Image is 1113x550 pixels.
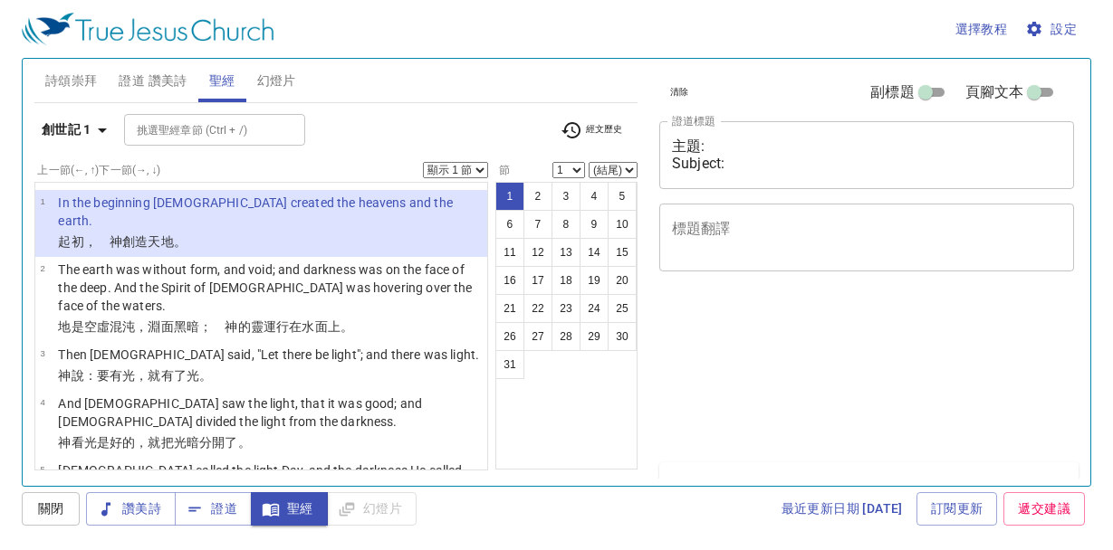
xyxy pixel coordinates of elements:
a: 訂閱更新 [916,492,998,526]
wh776: 。 [174,234,187,249]
button: 創世記 1 [34,113,120,147]
span: 選擇教程 [955,18,1008,41]
button: 選擇教程 [948,13,1015,46]
span: 清除 [670,84,689,100]
wh430: 看 [72,435,251,450]
a: 遞交建議 [1003,492,1085,526]
span: 頁腳文本 [965,81,1024,103]
wh1961: 光 [122,368,212,383]
wh7307: 運行 [264,319,353,334]
button: 2 [523,182,552,211]
wh2822: ； 神 [199,319,353,334]
p: And [DEMOGRAPHIC_DATA] saw the light, that it was good; and [DEMOGRAPHIC_DATA] divided the light ... [58,394,482,431]
button: 26 [495,322,524,351]
p: 神 [58,366,479,384]
span: 讚美詩 [101,498,161,520]
button: 24 [580,294,609,323]
button: 27 [523,322,552,351]
label: 上一節 (←, ↑) 下一節 (→, ↓) [37,165,160,175]
button: 清除 [659,81,700,103]
p: Then [DEMOGRAPHIC_DATA] said, "Let there be light"; and there was light. [58,346,479,364]
wh922: ，淵 [135,319,353,334]
wh216: ，就有了光 [135,368,212,383]
span: 幻燈片 [257,70,296,92]
wh914: 。 [238,435,251,450]
span: 訂閱更新 [931,498,983,520]
span: 聖經 [209,70,235,92]
wh216: 是好的 [97,435,251,450]
button: 讚美詩 [86,492,176,526]
button: 經文歷史 [550,117,634,144]
wh6440: 上 [328,319,353,334]
wh430: 說 [72,368,213,383]
button: 11 [495,238,524,267]
button: 證道 [175,492,252,526]
span: 經文歷史 [561,119,623,141]
wh430: 的靈 [238,319,353,334]
button: 1 [495,182,524,211]
button: 7 [523,210,552,239]
a: 最近更新日期 [DATE] [774,492,910,526]
button: 14 [580,238,609,267]
p: 起初 [58,232,482,251]
button: 聖經 [251,492,328,526]
wh216: 。 [199,368,212,383]
button: 12 [523,238,552,267]
span: 最近更新日期 [DATE] [782,498,903,520]
wh5921: 。 [341,319,353,334]
p: In the beginning [DEMOGRAPHIC_DATA] created the heavens and the earth. [58,194,482,230]
span: 詩頌崇拜 [45,70,98,92]
button: 8 [552,210,580,239]
button: 關閉 [22,492,80,526]
span: 副標題 [870,81,914,103]
button: 22 [523,294,552,323]
button: 28 [552,322,580,351]
wh1961: 空虛 [84,319,353,334]
span: 證道 [189,498,237,520]
button: 3 [552,182,580,211]
label: 節 [495,165,510,175]
span: 遞交建議 [1018,498,1070,520]
button: 31 [495,350,524,379]
wh776: 是 [72,319,353,334]
button: 18 [552,266,580,295]
button: 設定 [1022,13,1084,46]
span: 1 [40,196,44,206]
wh2822: 分開了 [199,435,251,450]
textarea: 主題: Subject: [672,137,1061,172]
span: 聖經 [265,498,313,520]
wh6440: 黑暗 [174,319,353,334]
button: 9 [580,210,609,239]
span: 4 [40,397,44,407]
div: 所有證道(3)清除加入至＂所有證道＂ [659,462,1079,522]
wh2896: ，就把光 [135,435,250,450]
button: 10 [608,210,637,239]
span: 設定 [1029,18,1077,41]
wh8414: 混沌 [110,319,353,334]
span: 5 [40,464,44,474]
button: 25 [608,294,637,323]
wh559: ：要有 [84,368,213,383]
wh8415: 面 [161,319,353,334]
button: 5 [608,182,637,211]
p: 地 [58,318,482,336]
b: 創世記 1 [42,119,91,141]
wh4325: 面 [315,319,353,334]
wh7220: 光 [84,435,251,450]
p: [DEMOGRAPHIC_DATA] called the light Day, and the darkness He called Night. So the evening and the... [58,461,482,498]
wh430: 創造 [122,234,187,249]
input: Type Bible Reference [130,119,270,140]
span: 3 [40,348,44,358]
img: True Jesus Church [22,13,273,45]
wh7363: 在水 [289,319,353,334]
button: 30 [608,322,637,351]
button: 29 [580,322,609,351]
wh8064: 地 [161,234,187,249]
button: 21 [495,294,524,323]
button: 6 [495,210,524,239]
wh216: 暗 [187,435,251,450]
span: 關閉 [36,498,65,520]
wh1254: 天 [148,234,186,249]
button: 19 [580,266,609,295]
button: 23 [552,294,580,323]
